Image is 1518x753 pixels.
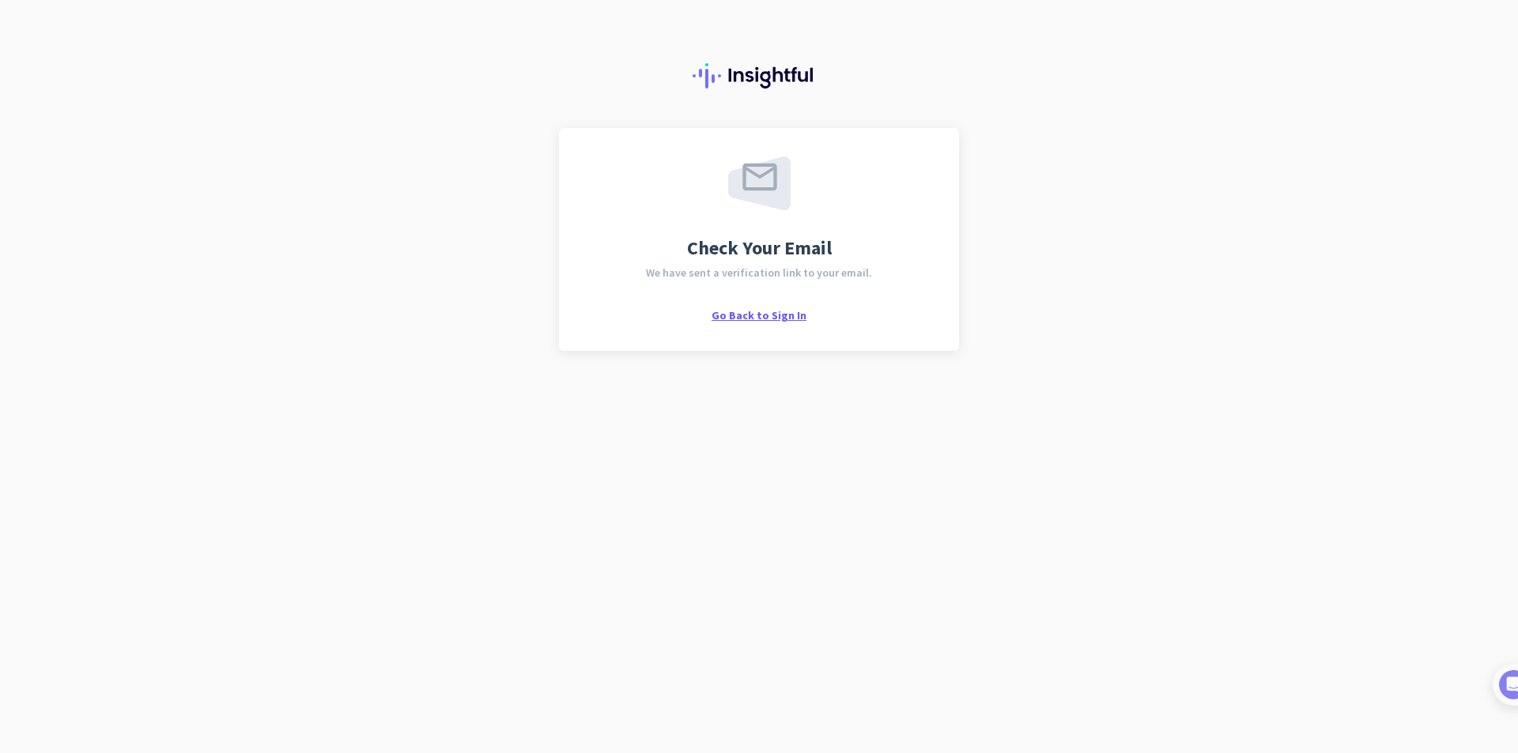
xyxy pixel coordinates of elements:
img: Insightful [693,63,825,88]
span: We have sent a verification link to your email. [646,267,872,278]
span: Go Back to Sign In [712,308,806,322]
img: email-sent [728,156,791,210]
span: Check Your Email [687,239,832,258]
